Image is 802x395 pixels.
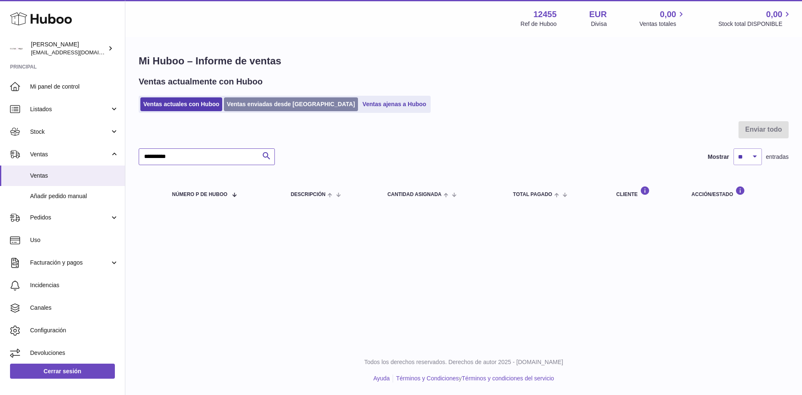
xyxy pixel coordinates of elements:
[533,9,557,20] strong: 12455
[640,20,686,28] span: Ventas totales
[30,192,119,200] span: Añadir pedido manual
[462,375,554,382] a: Términos y condiciones del servicio
[30,259,110,267] span: Facturación y pagos
[360,97,429,111] a: Ventas ajenas a Huboo
[660,9,676,20] span: 0,00
[718,20,792,28] span: Stock total DISPONIBLE
[30,349,119,357] span: Devoluciones
[30,105,110,113] span: Listados
[30,214,110,222] span: Pedidos
[591,20,607,28] div: Divisa
[640,9,686,28] a: 0,00 Ventas totales
[30,83,119,91] span: Mi panel de control
[373,375,390,382] a: Ayuda
[520,20,556,28] div: Ref de Huboo
[30,304,119,312] span: Canales
[616,186,675,197] div: Cliente
[224,97,358,111] a: Ventas enviadas desde [GEOGRAPHIC_DATA]
[30,128,110,136] span: Stock
[30,326,119,334] span: Configuración
[708,153,729,161] label: Mostrar
[589,9,607,20] strong: EUR
[30,172,119,180] span: Ventas
[396,375,459,382] a: Términos y Condiciones
[30,281,119,289] span: Incidencias
[140,97,222,111] a: Ventas actuales con Huboo
[766,9,782,20] span: 0,00
[31,49,123,56] span: [EMAIL_ADDRESS][DOMAIN_NAME]
[132,358,795,366] p: Todos los derechos reservados. Derechos de autor 2025 - [DOMAIN_NAME]
[718,9,792,28] a: 0,00 Stock total DISPONIBLE
[30,150,110,158] span: Ventas
[387,192,442,197] span: Cantidad ASIGNADA
[691,186,780,197] div: Acción/Estado
[766,153,789,161] span: entradas
[291,192,325,197] span: Descripción
[31,41,106,56] div: [PERSON_NAME]
[513,192,552,197] span: Total pagado
[10,42,23,55] img: pedidos@glowrias.com
[139,76,263,87] h2: Ventas actualmente con Huboo
[172,192,227,197] span: número P de Huboo
[30,236,119,244] span: Uso
[139,54,789,68] h1: Mi Huboo – Informe de ventas
[393,375,554,382] li: y
[10,364,115,379] a: Cerrar sesión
